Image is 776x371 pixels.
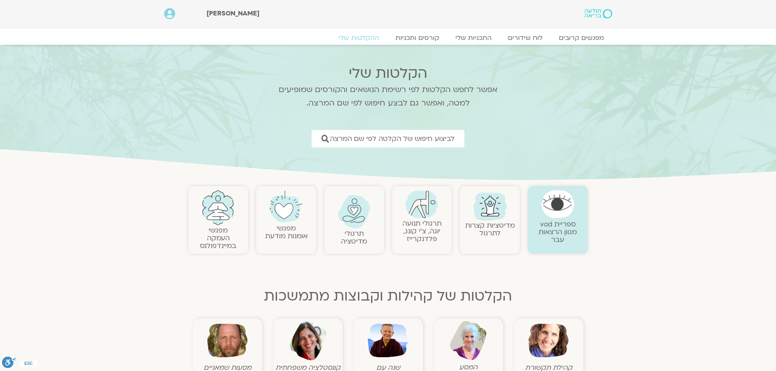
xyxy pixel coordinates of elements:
a: לוח שידורים [500,34,551,42]
span: [PERSON_NAME] [207,9,259,18]
a: ההקלטות שלי [330,34,387,42]
a: לביצוע חיפוש של הקלטה לפי שם המרצה [312,130,464,147]
a: ספריית vodמגוון הרצאות עבר [539,220,577,244]
nav: Menu [164,34,612,42]
h2: הקלטות שלי [268,65,508,81]
a: מפגשיהעמקה במיינדפולנס [200,226,236,250]
h2: הקלטות של קהילות וקבוצות מתמשכות [189,288,588,304]
a: קורסים ותכניות [387,34,447,42]
a: תרגולימדיטציה [341,229,367,246]
a: מפגשיאומנות מודעת [265,224,308,241]
p: אפשר לחפש הקלטות לפי רשימת הנושאים והקורסים שמופיעים למטה, ואפשר גם לבצע חיפוש לפי שם המרצה. [268,83,508,110]
a: התכניות שלי [447,34,500,42]
a: מדיטציות קצרות לתרגול [465,221,515,238]
span: לביצוע חיפוש של הקלטה לפי שם המרצה [330,135,455,143]
a: תרגולי תנועהיוגה, צ׳י קונג, פלדנקרייז [402,219,442,244]
a: מפגשים קרובים [551,34,612,42]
